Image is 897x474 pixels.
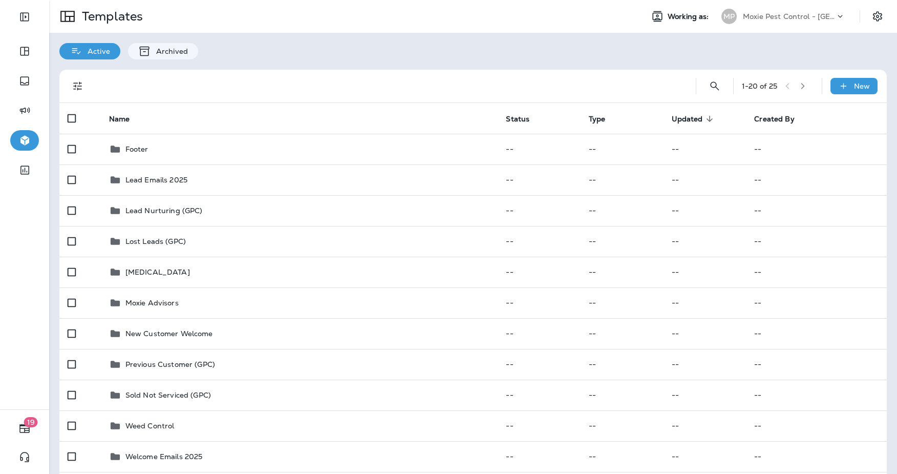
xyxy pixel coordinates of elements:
[746,410,887,441] td: --
[664,349,746,380] td: --
[672,115,703,123] span: Updated
[125,145,148,153] p: Footer
[581,410,664,441] td: --
[125,176,187,184] p: Lead Emails 2025
[109,114,143,123] span: Name
[125,299,179,307] p: Moxie Advisors
[746,134,887,164] td: --
[498,195,581,226] td: --
[125,237,186,245] p: Lost Leads (GPC)
[746,318,887,349] td: --
[581,287,664,318] td: --
[506,114,543,123] span: Status
[746,226,887,257] td: --
[746,257,887,287] td: --
[125,207,203,215] p: Lead Nurturing (GPC)
[746,349,887,380] td: --
[125,329,213,338] p: New Customer Welcome
[151,47,188,55] p: Archived
[746,380,887,410] td: --
[125,360,215,368] p: Previous Customer (GPC)
[581,195,664,226] td: --
[125,422,175,430] p: Weed Control
[498,380,581,410] td: --
[581,349,664,380] td: --
[125,268,190,276] p: [MEDICAL_DATA]
[754,115,794,123] span: Created By
[868,7,887,26] button: Settings
[498,257,581,287] td: --
[68,76,88,96] button: Filters
[125,452,203,461] p: Welcome Emails 2025
[664,134,746,164] td: --
[498,318,581,349] td: --
[721,9,737,24] div: MP
[746,287,887,318] td: --
[664,380,746,410] td: --
[498,226,581,257] td: --
[581,134,664,164] td: --
[754,114,807,123] span: Created By
[498,349,581,380] td: --
[82,47,110,55] p: Active
[668,12,711,21] span: Working as:
[10,7,39,27] button: Expand Sidebar
[742,82,777,90] div: 1 - 20 of 25
[581,257,664,287] td: --
[854,82,870,90] p: New
[746,195,887,226] td: --
[672,114,716,123] span: Updated
[498,441,581,472] td: --
[664,410,746,441] td: --
[581,318,664,349] td: --
[581,441,664,472] td: --
[506,115,529,123] span: Status
[24,417,38,427] span: 19
[589,114,619,123] span: Type
[78,9,143,24] p: Templates
[704,76,725,96] button: Search Templates
[581,380,664,410] td: --
[498,164,581,195] td: --
[498,134,581,164] td: --
[581,226,664,257] td: --
[664,287,746,318] td: --
[498,410,581,441] td: --
[10,418,39,439] button: 19
[743,12,835,20] p: Moxie Pest Control - [GEOGRAPHIC_DATA]
[498,287,581,318] td: --
[664,226,746,257] td: --
[581,164,664,195] td: --
[664,195,746,226] td: --
[664,318,746,349] td: --
[746,164,887,195] td: --
[125,391,211,399] p: Sold Not Serviced (GPC)
[664,441,746,472] td: --
[746,441,887,472] td: --
[109,115,130,123] span: Name
[589,115,606,123] span: Type
[664,257,746,287] td: --
[664,164,746,195] td: --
